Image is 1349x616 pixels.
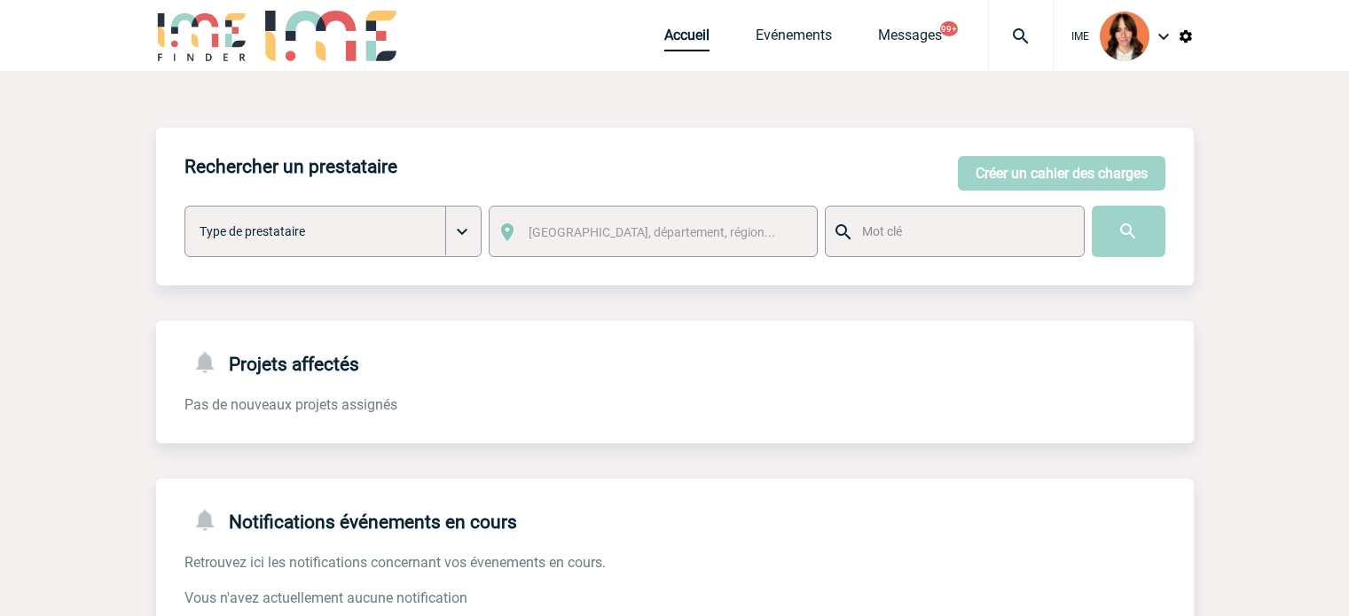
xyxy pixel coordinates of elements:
input: Mot clé [858,220,1068,243]
span: Retrouvez ici les notifications concernant vos évenements en cours. [184,554,606,571]
a: Evénements [756,27,832,51]
img: notifications-24-px-g.png [192,507,229,533]
h4: Rechercher un prestataire [184,156,397,177]
input: Submit [1092,206,1165,257]
img: IME-Finder [156,11,248,61]
h4: Notifications événements en cours [184,507,517,533]
img: notifications-24-px-g.png [192,349,229,375]
span: Pas de nouveaux projets assignés [184,396,397,413]
span: [GEOGRAPHIC_DATA], département, région... [529,225,775,239]
h4: Projets affectés [184,349,359,375]
img: 94396-2.png [1100,12,1149,61]
a: Accueil [664,27,710,51]
button: 99+ [940,21,958,36]
span: IME [1071,30,1089,43]
span: Vous n'avez actuellement aucune notification [184,589,467,606]
a: Messages [878,27,942,51]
